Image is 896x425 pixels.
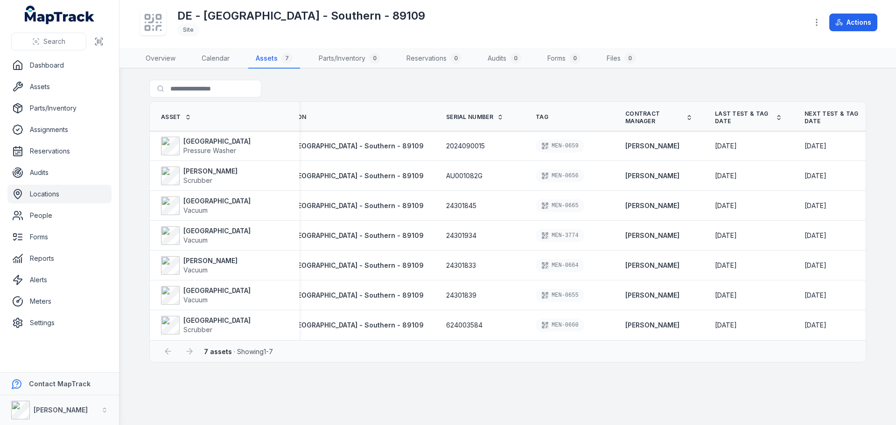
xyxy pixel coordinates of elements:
span: DE - [GEOGRAPHIC_DATA] - Southern - 89109 [275,142,424,150]
a: DE - [GEOGRAPHIC_DATA] - Southern - 89109 [275,171,424,181]
time: 8/1/2025, 11:00:00 AM [715,201,737,210]
button: Search [11,33,86,50]
a: Assets7 [248,49,300,69]
span: [DATE] [715,291,737,299]
h1: DE - [GEOGRAPHIC_DATA] - Southern - 89109 [177,8,425,23]
div: 0 [450,53,462,64]
strong: [PERSON_NAME] [34,406,88,414]
span: Pressure Washer [183,146,236,154]
span: Vacuum [183,266,208,274]
a: [PERSON_NAME] [625,261,679,270]
span: [DATE] [805,202,826,209]
a: Parts/Inventory [7,99,112,118]
span: [DATE] [715,261,737,269]
span: DE - [GEOGRAPHIC_DATA] - Southern - 89109 [275,291,424,299]
strong: [GEOGRAPHIC_DATA] [183,286,251,295]
a: DE - [GEOGRAPHIC_DATA] - Southern - 89109 [275,141,424,151]
span: Contract Manager [625,110,682,125]
strong: [PERSON_NAME] [183,256,238,265]
a: Calendar [194,49,237,69]
strong: [PERSON_NAME] [625,201,679,210]
time: 2/1/2026, 10:00:00 AM [805,261,826,270]
a: DE - [GEOGRAPHIC_DATA] - Southern - 89109 [275,261,424,270]
a: [GEOGRAPHIC_DATA]Scrubber [161,316,251,334]
a: Reservations [7,142,112,160]
time: 2/4/2025, 10:00:00 AM [715,171,737,181]
div: 0 [624,53,636,64]
div: 0 [510,53,521,64]
a: Asset [161,113,191,121]
a: Last Test & Tag Date [715,110,782,125]
span: Search [43,37,65,46]
span: [DATE] [805,142,826,150]
strong: 7 assets [204,348,232,355]
time: 8/1/2025, 12:00:00 AM [715,141,737,151]
a: Parts/Inventory0 [311,49,388,69]
strong: Contact MapTrack [29,380,91,388]
a: DE - [GEOGRAPHIC_DATA] - Southern - 89109 [275,320,424,330]
a: [PERSON_NAME] [625,320,679,330]
a: Reports [7,249,112,268]
a: [PERSON_NAME] [625,291,679,300]
div: MEN-0665 [536,199,584,212]
span: DE - [GEOGRAPHIC_DATA] - Southern - 89109 [275,202,424,209]
a: Settings [7,314,112,332]
span: DE - [GEOGRAPHIC_DATA] - Southern - 89109 [275,172,424,180]
time: 8/1/2025, 11:00:00 AM [715,320,737,330]
span: [DATE] [715,142,737,150]
a: [PERSON_NAME] [625,231,679,240]
div: 0 [369,53,380,64]
span: [DATE] [805,231,826,239]
time: 8/1/2025, 11:00:00 AM [715,231,737,240]
time: 2/1/2026, 10:00:00 AM [805,291,826,300]
time: 8/1/2025, 11:00:00 AM [715,291,737,300]
a: Audits [7,163,112,182]
a: DE - [GEOGRAPHIC_DATA] - Southern - 89109 [275,291,424,300]
span: [DATE] [715,321,737,329]
div: MEN-0656 [536,169,584,182]
span: Asset [161,113,181,121]
strong: [PERSON_NAME] [183,167,238,176]
div: MEN-0659 [536,139,584,153]
a: People [7,206,112,225]
span: Last Test & Tag Date [715,110,772,125]
span: 24301839 [446,291,476,300]
a: Alerts [7,271,112,289]
strong: [PERSON_NAME] [625,141,679,151]
a: Dashboard [7,56,112,75]
a: Locations [7,185,112,203]
a: DE - [GEOGRAPHIC_DATA] - Southern - 89109 [275,201,424,210]
a: Overview [138,49,183,69]
strong: [GEOGRAPHIC_DATA] [183,137,251,146]
span: 24301934 [446,231,476,240]
span: Vacuum [183,206,208,214]
div: MEN-0655 [536,289,584,302]
span: Serial Number [446,113,493,121]
span: DE - [GEOGRAPHIC_DATA] - Southern - 89109 [275,261,424,269]
a: Serial Number [446,113,504,121]
a: MapTrack [25,6,95,24]
time: 2/1/2026, 10:00:00 AM [805,320,826,330]
time: 8/4/2025, 11:00:00 AM [805,171,826,181]
a: Audits0 [480,49,529,69]
a: Files0 [599,49,643,69]
span: [DATE] [715,202,737,209]
span: 624003584 [446,320,483,330]
span: 24301845 [446,201,476,210]
span: [DATE] [715,172,737,180]
span: Next test & tag date [805,110,861,125]
a: [PERSON_NAME]Vacuum [161,256,238,275]
a: Next test & tag date [805,110,872,125]
a: Forms [7,228,112,246]
a: [GEOGRAPHIC_DATA]Vacuum [161,196,251,215]
div: MEN-3774 [536,229,584,242]
a: [GEOGRAPHIC_DATA]Vacuum [161,286,251,305]
strong: [GEOGRAPHIC_DATA] [183,196,251,206]
div: Site [177,23,199,36]
strong: [GEOGRAPHIC_DATA] [183,316,251,325]
button: Actions [829,14,877,31]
